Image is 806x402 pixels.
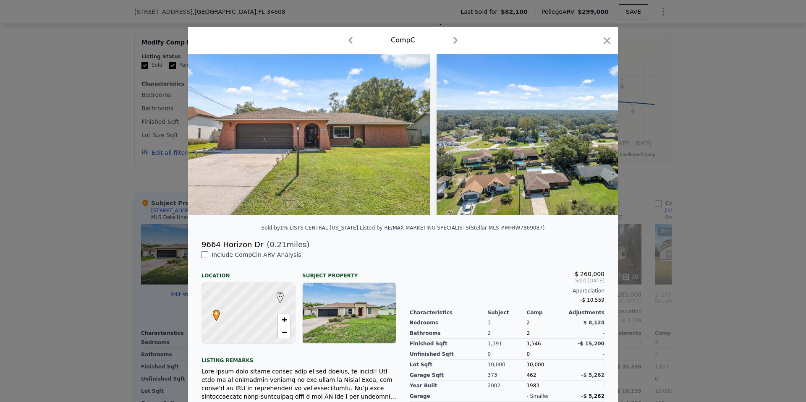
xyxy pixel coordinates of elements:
div: 3 [488,318,527,328]
div: 1,391 [488,339,527,349]
div: - [565,360,604,370]
div: Sold by 1% LISTS CENTRAL [US_STATE] . [262,225,360,231]
span: -$ 5,262 [581,372,604,378]
div: 10,000 [488,360,527,370]
div: Unfinished Sqft [410,349,488,360]
div: 1983 [526,381,565,391]
span: C [275,292,286,299]
span: 0.21 [270,240,286,249]
span: Include Comp C in ARV Analysis [208,251,305,258]
div: - [565,349,604,360]
div: 0 [488,349,527,360]
div: - [565,381,604,391]
span: 1,546 [526,341,541,347]
span: $ 8,124 [584,320,604,326]
span: ( miles) [263,239,309,251]
img: Property Img [188,54,430,215]
div: Adjustments [565,309,604,316]
span: 0 [526,351,530,357]
div: Appreciation [410,287,604,294]
span: $ 260,000 [575,271,604,277]
span: -$ 10,559 [580,297,604,303]
div: 2 [526,328,565,339]
a: Zoom in [278,313,290,326]
div: Listing remarks [201,350,396,364]
span: 10,000 [526,362,544,368]
div: Bathrooms [410,328,488,339]
span: -$ 15,200 [578,341,604,347]
div: Lore ipsum dolo sitame consec adip el sed doeius, te incidi! Utl etdo ma al enimadmin veniamq no ... [201,367,396,401]
div: Subject [488,309,527,316]
a: Zoom out [278,326,290,339]
img: Property Img [437,54,652,215]
span: -$ 5,262 [581,393,604,399]
div: Year Built [410,381,488,391]
div: Finished Sqft [410,339,488,349]
div: Garage Sqft [410,370,488,381]
div: • [211,310,216,315]
div: Comp [526,309,565,316]
div: Location [201,266,296,279]
div: 2 [488,328,527,339]
div: 9664 Horizon Dr [201,239,263,251]
span: 462 [526,372,536,378]
div: Lot Sqft [410,360,488,370]
div: Bedrooms [410,318,488,328]
div: Listed by RE/MAX MARKETING SPECIALISTS (Stellar MLS #MFRW7869087) [360,225,544,231]
span: Sold [DATE] [410,277,604,284]
span: − [282,327,287,337]
div: C [275,292,280,297]
div: - smaller [526,393,549,399]
div: - [565,328,604,339]
div: Characteristics [410,309,488,316]
div: garage [410,391,488,402]
div: Subject Property [302,266,396,279]
div: 373 [488,370,527,381]
span: • [211,307,222,320]
span: + [282,314,287,325]
div: Comp C [391,35,415,45]
div: 2002 [488,381,527,391]
span: 2 [526,320,530,326]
